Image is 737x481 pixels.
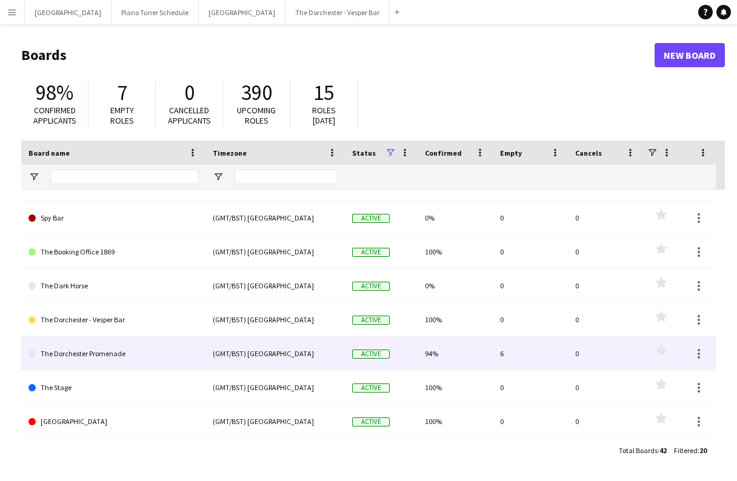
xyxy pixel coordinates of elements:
[655,43,725,67] a: New Board
[425,148,462,158] span: Confirmed
[568,235,643,268] div: 0
[352,282,390,291] span: Active
[699,446,707,455] span: 20
[418,235,493,268] div: 100%
[493,371,568,404] div: 0
[312,105,336,126] span: Roles [DATE]
[213,148,247,158] span: Timezone
[213,171,224,182] button: Open Filter Menu
[285,1,390,24] button: The Dorchester - Vesper Bar
[168,105,211,126] span: Cancelled applicants
[352,214,390,223] span: Active
[352,316,390,325] span: Active
[418,337,493,370] div: 94%
[205,201,345,234] div: (GMT/BST) [GEOGRAPHIC_DATA]
[418,269,493,302] div: 0%
[205,235,345,268] div: (GMT/BST) [GEOGRAPHIC_DATA]
[112,1,199,24] button: Piano Tuner Schedule
[493,201,568,234] div: 0
[205,269,345,302] div: (GMT/BST) [GEOGRAPHIC_DATA]
[493,269,568,302] div: 0
[568,201,643,234] div: 0
[659,446,667,455] span: 42
[28,148,70,158] span: Board name
[205,303,345,336] div: (GMT/BST) [GEOGRAPHIC_DATA]
[28,171,39,182] button: Open Filter Menu
[36,79,73,106] span: 98%
[50,170,198,184] input: Board name Filter Input
[205,337,345,370] div: (GMT/BST) [GEOGRAPHIC_DATA]
[418,405,493,438] div: 100%
[313,79,334,106] span: 15
[493,337,568,370] div: 6
[28,201,198,235] a: Spy Bar
[237,105,276,126] span: Upcoming roles
[418,201,493,234] div: 0%
[33,105,76,126] span: Confirmed applicants
[117,79,127,106] span: 7
[28,303,198,337] a: The Dorchester - Vesper Bar
[28,337,198,371] a: The Dorchester Promenade
[25,1,112,24] button: [GEOGRAPHIC_DATA]
[493,235,568,268] div: 0
[493,405,568,438] div: 0
[418,371,493,404] div: 100%
[205,405,345,438] div: (GMT/BST) [GEOGRAPHIC_DATA]
[619,446,658,455] span: Total Boards
[235,170,338,184] input: Timezone Filter Input
[110,105,134,126] span: Empty roles
[352,148,376,158] span: Status
[500,148,522,158] span: Empty
[205,371,345,404] div: (GMT/BST) [GEOGRAPHIC_DATA]
[28,371,198,405] a: The Stage
[568,337,643,370] div: 0
[21,46,655,64] h1: Boards
[568,303,643,336] div: 0
[619,439,667,462] div: :
[241,79,272,106] span: 390
[352,350,390,359] span: Active
[352,248,390,257] span: Active
[28,235,198,269] a: The Booking Office 1869
[575,148,602,158] span: Cancels
[568,269,643,302] div: 0
[418,303,493,336] div: 100%
[568,371,643,404] div: 0
[674,439,707,462] div: :
[199,1,285,24] button: [GEOGRAPHIC_DATA]
[28,269,198,303] a: The Dark Horse
[674,446,698,455] span: Filtered
[568,405,643,438] div: 0
[184,79,195,106] span: 0
[493,303,568,336] div: 0
[352,417,390,426] span: Active
[352,383,390,393] span: Active
[28,405,198,439] a: [GEOGRAPHIC_DATA]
